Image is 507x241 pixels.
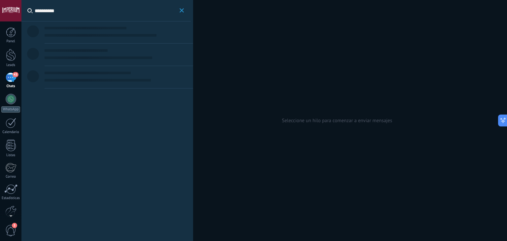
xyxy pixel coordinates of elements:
span: 3 [12,223,17,228]
div: Chats [1,84,20,88]
div: Estadísticas [1,196,20,200]
div: Panel [1,39,20,44]
div: WhatsApp [1,106,20,113]
div: Calendario [1,130,20,134]
div: Listas [1,153,20,157]
div: Leads [1,63,20,67]
div: Correo [1,175,20,179]
span: 43 [13,72,18,77]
